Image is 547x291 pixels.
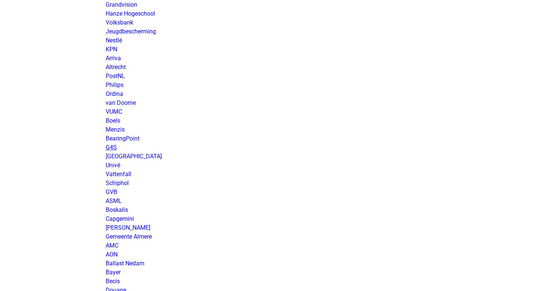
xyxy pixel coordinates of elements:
a: Gemeente Almere [106,233,152,240]
a: Arriva [106,55,121,62]
a: Menzis [106,126,125,133]
a: AMC [106,242,118,249]
a: Ballast Nedam [106,260,144,267]
a: [PERSON_NAME] [106,224,150,231]
a: Altrecht [106,64,126,71]
a: Boels [106,117,120,124]
a: [GEOGRAPHIC_DATA] [106,153,162,160]
a: Boskalis [106,206,128,213]
a: Nestlé [106,37,122,44]
a: Becis [106,278,120,285]
a: ASML [106,197,122,204]
a: Volksbank [106,19,133,26]
a: Jeugdbescherming [106,28,156,35]
a: Ordina [106,90,123,97]
a: VUMC [106,108,122,115]
a: Vattenfall [106,171,131,178]
a: PostNL [106,72,125,80]
a: Hanze Hogeschool [106,10,155,17]
a: Schiphol [106,180,129,187]
a: Univé [106,162,120,169]
a: BearingPoint [106,135,140,142]
a: GVB [106,188,117,195]
a: G4S [106,144,117,151]
a: AON [106,251,118,258]
a: KPN [106,46,117,53]
a: Capgemini [106,215,134,222]
a: Philips [106,81,124,88]
a: Bayer [106,269,121,276]
a: van Doorne [106,99,136,106]
a: Grandvision [106,1,137,8]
